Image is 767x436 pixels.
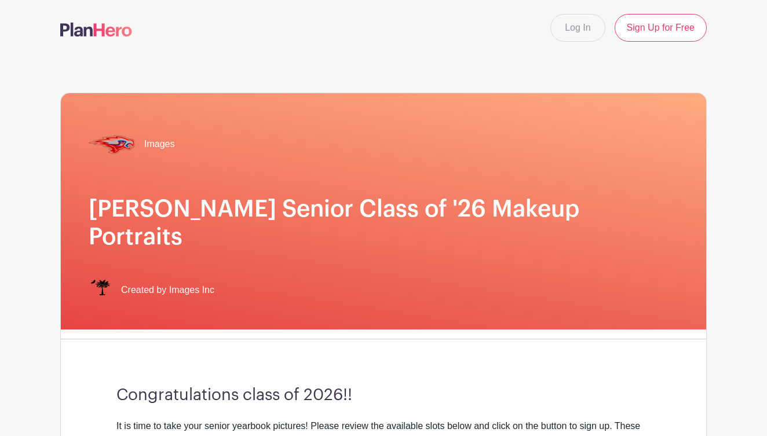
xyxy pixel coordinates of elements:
[60,23,132,36] img: logo-507f7623f17ff9eddc593b1ce0a138ce2505c220e1c5a4e2b4648c50719b7d32.svg
[144,137,174,151] span: Images
[121,283,214,297] span: Created by Images Inc
[89,279,112,302] img: IMAGES%20logo%20transparenT%20PNG%20s.png
[550,14,605,42] a: Log In
[615,14,707,42] a: Sign Up for Free
[89,121,135,167] img: hammond%20transp.%20(1).png
[116,386,651,405] h3: Congratulations class of 2026!!
[89,195,678,251] h1: [PERSON_NAME] Senior Class of '26 Makeup Portraits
